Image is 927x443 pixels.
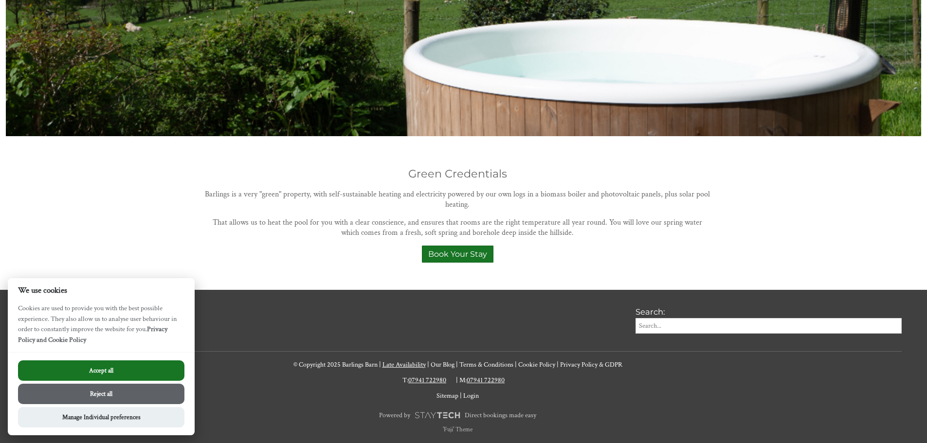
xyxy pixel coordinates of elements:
[456,360,458,369] span: |
[636,318,902,334] input: Search...
[8,286,195,295] h2: We use cookies
[431,360,454,369] a: Our Blog
[8,303,195,352] p: Cookies are used to provide you with the best possible experience. They also allow us to analyse ...
[18,407,184,427] button: Manage Individual preferences
[14,407,902,424] a: Powered byDirect bookings made easy
[636,307,902,317] h3: Search:
[427,360,429,369] span: |
[515,360,517,369] span: |
[456,376,458,385] span: |
[18,384,184,404] button: Reject all
[379,360,381,369] span: |
[14,425,902,433] p: 'Fuji' Theme
[204,167,711,180] h2: Green Credentials
[402,376,454,385] div: T:
[18,360,184,381] button: Accept all
[14,311,618,320] h3: Connect with us:
[459,376,513,385] div: M:
[414,409,461,421] img: scrumpy.png
[402,376,454,385] a: T:07941 722980
[18,324,167,344] a: Privacy Policy and Cookie Policy
[436,391,458,400] a: Sitemap
[293,360,378,369] a: © Copyright 2025 Barlings Barn
[467,376,513,385] a: 07941 722980
[204,189,711,210] p: Barlings is a very "green" property, with self-sustainable heating and electricity powered by our...
[463,391,479,400] a: Login
[459,360,513,369] a: Terms & Conditions
[557,360,559,369] span: |
[204,217,711,238] p: That allows us to heat the pool for you with a clear conscience, and ensures that rooms are the r...
[422,246,493,263] a: Book Your Stay
[460,391,462,400] span: |
[382,360,426,369] a: Late Availability
[408,376,454,385] a: 07941 722980
[459,376,513,385] a: M:07941 722980
[518,360,555,369] a: Cookie Policy
[560,360,622,369] a: Privacy Policy & GDPR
